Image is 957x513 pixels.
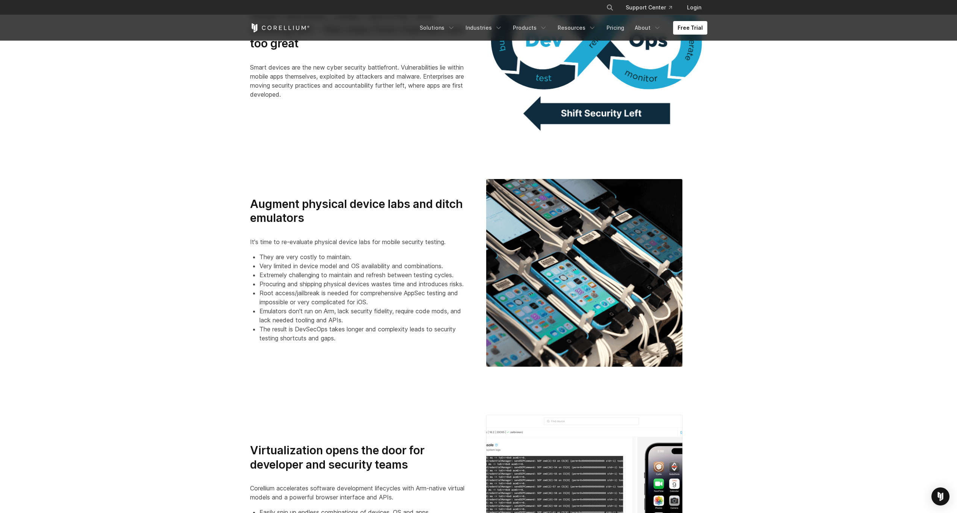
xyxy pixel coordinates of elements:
[681,1,707,14] a: Login
[259,325,471,343] li: The result is DevSecOps takes longer and complexity leads to security testing shortcuts and gaps.
[415,21,707,35] div: Navigation Menu
[461,21,507,35] a: Industries
[486,179,682,367] img: Virtualize Mobile App DevSecOps to Reduce Costs
[250,63,471,99] p: Smart devices are the new cyber security battlefront. Vulnerabilities lie within mobile apps them...
[415,21,460,35] a: Solutions
[259,288,471,307] li: Root access/jailbreak is needed for comprehensive AppSec testing and impossible or very complicat...
[250,484,471,502] p: Corellium accelerates software development lifecycles with Arm-native virtual models and a powerf...
[603,1,617,14] button: Search
[553,21,601,35] a: Resources
[259,261,471,270] li: Very limited in device model and OS availability and combinations.
[259,279,471,288] li: Procuring and shipping physical devices wastes time and introduces risks.
[259,307,471,325] li: Emulators don't run on Arm, lack security fidelity, require code mods, and lack needed tooling an...
[508,21,552,35] a: Products
[259,270,471,279] li: Extremely challenging to maintain and refresh between testing cycles.
[259,252,471,261] li: They are very costly to maintain.
[673,21,707,35] a: Free Trial
[250,23,310,32] a: Corellium Home
[931,487,949,505] div: Open Intercom Messenger
[602,21,629,35] a: Pricing
[250,237,471,246] p: It's time to re-evaluate physical device labs for mobile security testing.
[250,197,471,225] h3: Augment physical device labs and ditch emulators
[630,21,666,35] a: About
[620,1,678,14] a: Support Center
[597,1,707,14] div: Navigation Menu
[250,443,471,472] h3: Virtualization opens the door for developer and security teams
